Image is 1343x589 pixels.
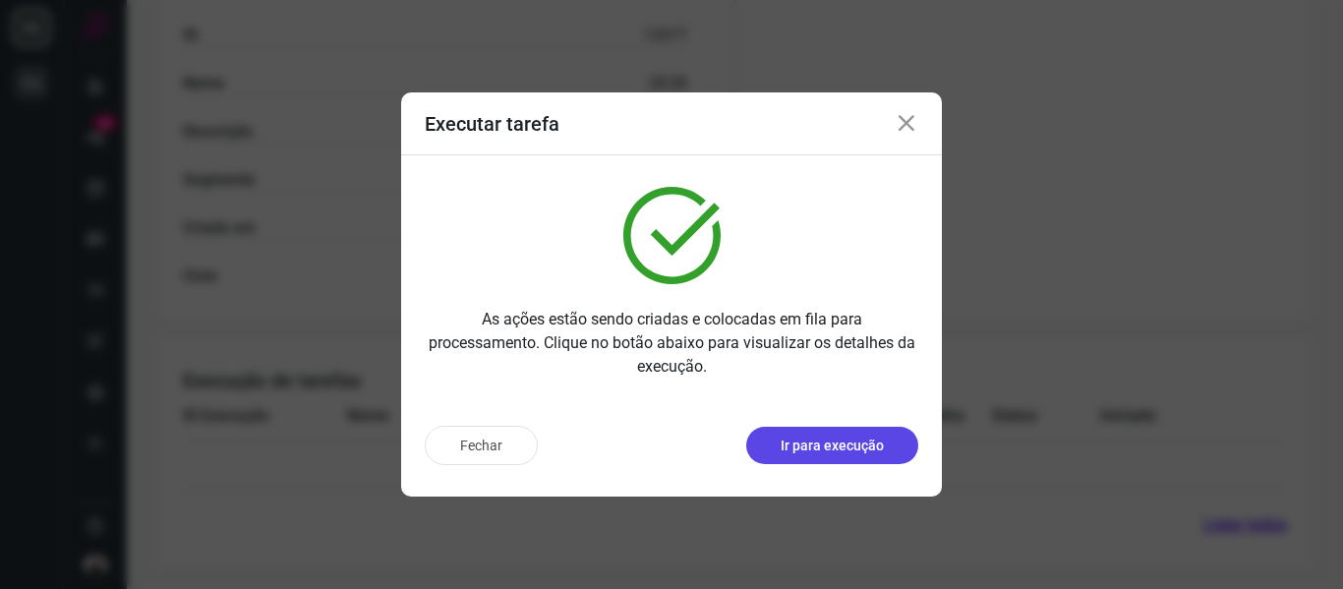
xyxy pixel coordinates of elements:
h3: Executar tarefa [425,112,559,136]
button: Ir para execução [746,427,918,464]
button: Fechar [425,426,538,465]
p: As ações estão sendo criadas e colocadas em fila para processamento. Clique no botão abaixo para ... [425,308,918,379]
p: Ir para execução [781,436,884,456]
img: verified.svg [623,187,721,284]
